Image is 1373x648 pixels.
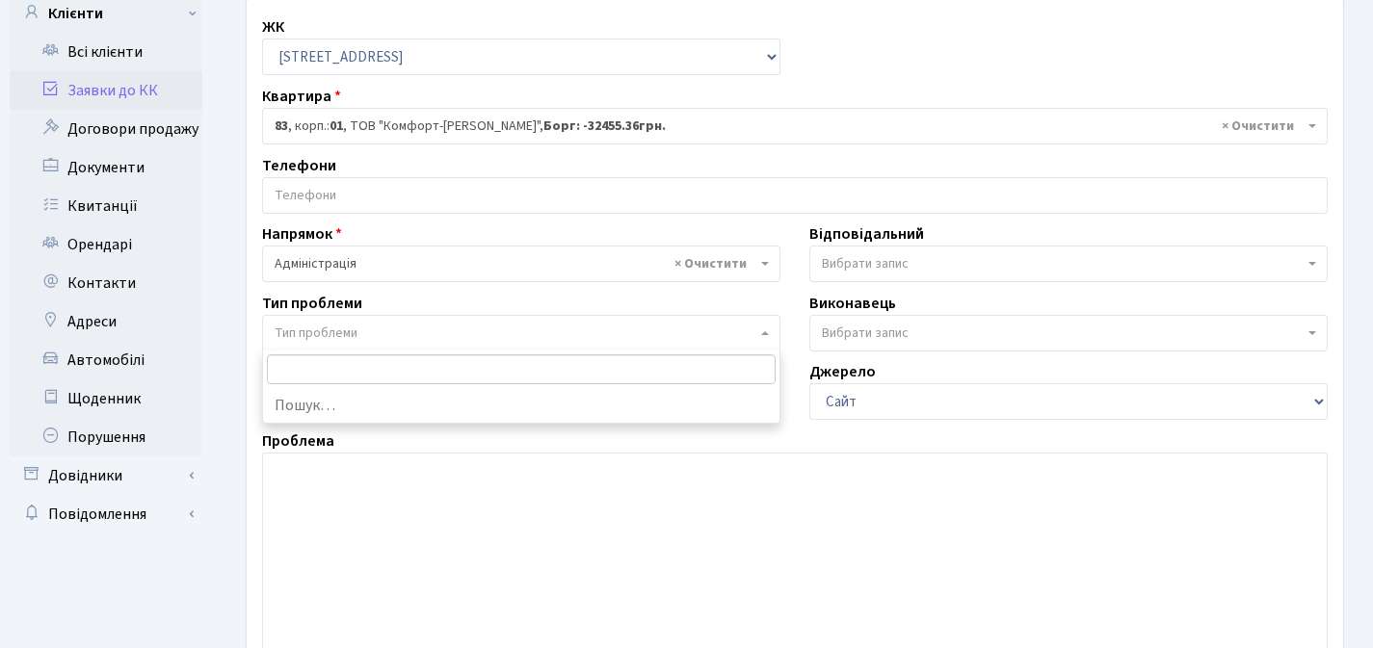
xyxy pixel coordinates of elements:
a: Щоденник [10,379,202,418]
label: Напрямок [262,222,342,246]
label: Проблема [262,429,334,453]
label: Джерело [809,360,876,383]
b: 01 [330,117,343,136]
a: Документи [10,148,202,187]
li: Пошук… [263,388,779,423]
label: Тип проблеми [262,292,362,315]
label: Відповідальний [809,222,924,246]
span: Адміністрація [275,254,756,273]
span: Вибрати запис [822,254,909,273]
a: Контакти [10,264,202,302]
a: Договори продажу [10,110,202,148]
span: Видалити всі елементи [674,254,747,273]
a: Квитанції [10,187,202,225]
b: 83 [275,117,288,136]
label: ЖК [262,15,284,39]
label: Виконавець [809,292,896,315]
a: Повідомлення [10,495,202,533]
a: Автомобілі [10,341,202,379]
a: Заявки до КК [10,71,202,110]
span: <b>83</b>, корп.: <b>01</b>, ТОВ "Комфорт-Таун Ріелт", <b>Борг: -32455.36грн.</b> [262,108,1328,144]
a: Адреси [10,302,202,341]
a: Орендарі [10,225,202,264]
a: Всі клієнти [10,33,202,71]
span: Вибрати запис [822,324,909,343]
input: Телефони [263,178,1327,213]
a: Довідники [10,456,202,495]
span: <b>83</b>, корп.: <b>01</b>, ТОВ "Комфорт-Таун Ріелт", <b>Борг: -32455.36грн.</b> [275,117,1304,136]
b: Борг: -32455.36грн. [543,117,666,136]
span: Видалити всі елементи [1222,117,1294,136]
label: Квартира [262,85,341,108]
a: Порушення [10,418,202,456]
span: Адміністрація [262,246,780,282]
span: Тип проблеми [275,324,357,343]
label: Телефони [262,154,336,177]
